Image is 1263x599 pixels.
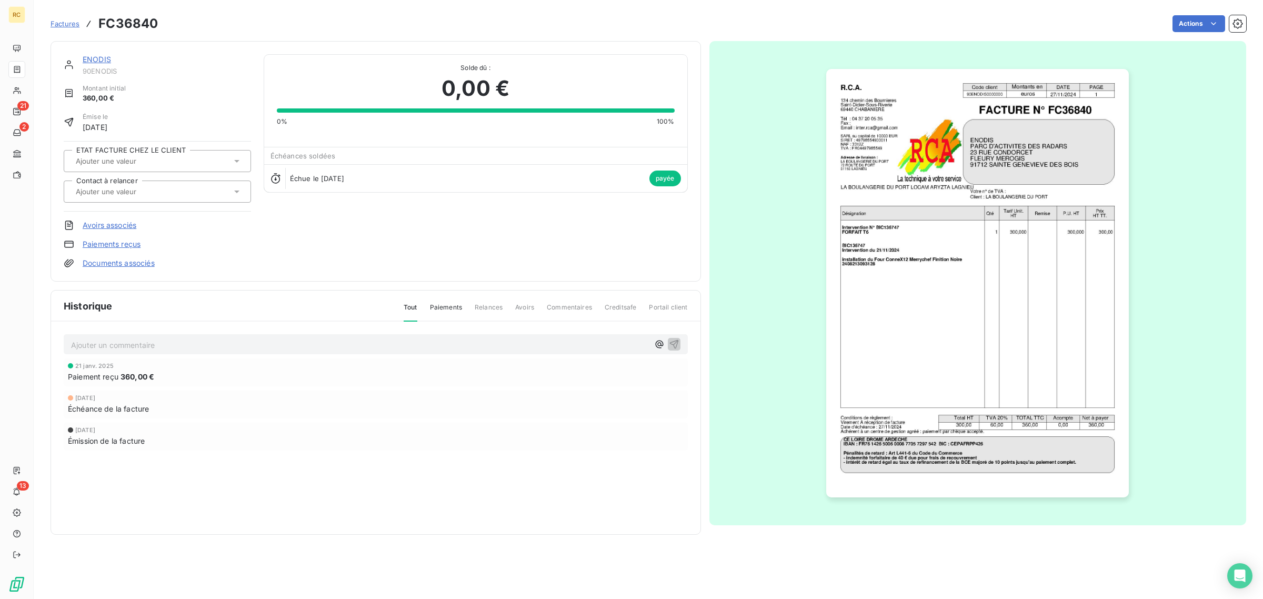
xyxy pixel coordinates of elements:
[649,171,681,186] span: payée
[290,174,344,183] span: Échue le [DATE]
[17,101,29,111] span: 21
[121,371,154,382] span: 360,00 €
[8,6,25,23] div: RC
[75,395,95,401] span: [DATE]
[98,14,158,33] h3: FC36840
[605,303,637,321] span: Creditsafe
[51,19,79,28] span: Factures
[277,63,675,73] span: Solde dû :
[404,303,417,322] span: Tout
[51,18,79,29] a: Factures
[83,122,108,133] span: [DATE]
[83,220,136,231] a: Avoirs associés
[17,481,29,491] span: 13
[826,69,1129,497] img: invoice_thumbnail
[68,371,118,382] span: Paiement reçu
[83,239,141,249] a: Paiements reçus
[270,152,336,160] span: Échéances soldées
[75,363,114,369] span: 21 janv. 2025
[8,576,25,593] img: Logo LeanPay
[649,303,687,321] span: Portail client
[19,122,29,132] span: 2
[75,427,95,433] span: [DATE]
[83,112,108,122] span: Émise le
[430,303,462,321] span: Paiements
[68,403,149,414] span: Échéance de la facture
[442,73,509,104] span: 0,00 €
[1172,15,1225,32] button: Actions
[83,93,126,104] span: 360,00 €
[83,67,251,75] span: 90ENODIS
[277,117,287,126] span: 0%
[64,299,113,313] span: Historique
[83,258,155,268] a: Documents associés
[83,55,111,64] a: ENODIS
[657,117,675,126] span: 100%
[68,435,145,446] span: Émission de la facture
[1227,563,1252,588] div: Open Intercom Messenger
[475,303,503,321] span: Relances
[83,84,126,93] span: Montant initial
[547,303,592,321] span: Commentaires
[515,303,534,321] span: Avoirs
[75,187,181,196] input: Ajouter une valeur
[75,156,181,166] input: Ajouter une valeur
